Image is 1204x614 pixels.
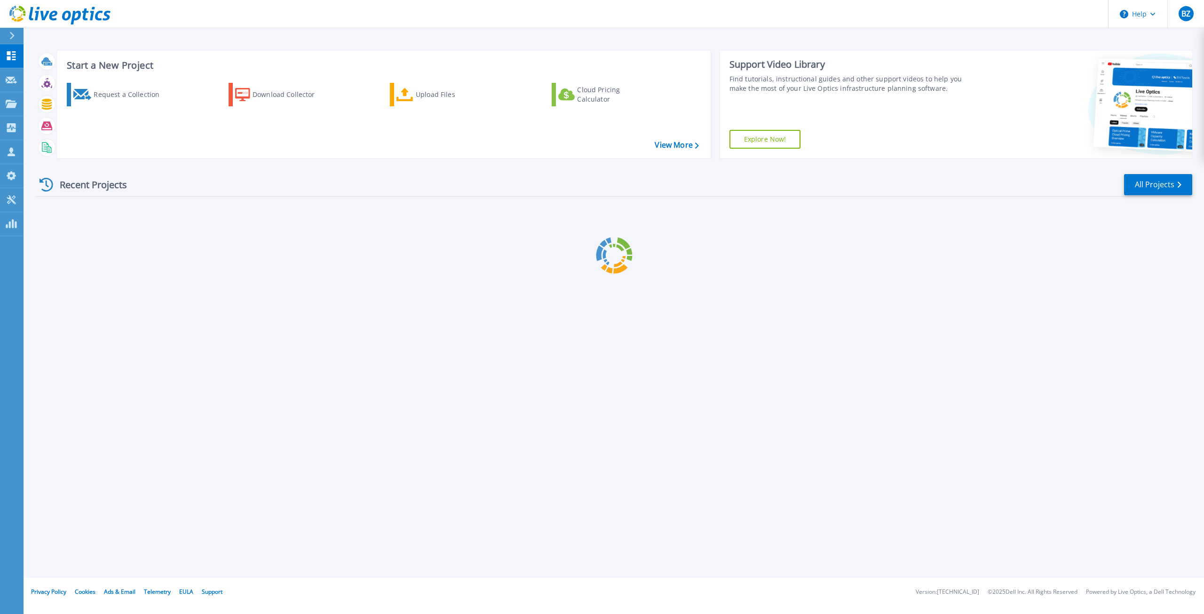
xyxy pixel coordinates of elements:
h3: Start a New Project [67,60,698,71]
li: Powered by Live Optics, a Dell Technology [1086,589,1196,595]
li: © 2025 Dell Inc. All Rights Reserved [988,589,1077,595]
a: Cookies [75,588,95,596]
div: Find tutorials, instructional guides and other support videos to help you make the most of your L... [729,74,974,93]
div: Request a Collection [94,85,169,104]
a: Request a Collection [67,83,172,106]
div: Upload Files [416,85,491,104]
a: All Projects [1124,174,1192,195]
span: BZ [1181,10,1190,17]
a: Upload Files [390,83,495,106]
a: Privacy Policy [31,588,66,596]
li: Version: [TECHNICAL_ID] [916,589,979,595]
div: Cloud Pricing Calculator [577,85,652,104]
a: Explore Now! [729,130,801,149]
a: EULA [179,588,193,596]
div: Recent Projects [36,173,140,196]
a: Cloud Pricing Calculator [552,83,657,106]
div: Download Collector [253,85,328,104]
a: Support [202,588,222,596]
a: Download Collector [229,83,333,106]
a: Ads & Email [104,588,135,596]
div: Support Video Library [729,58,974,71]
a: Telemetry [144,588,171,596]
a: View More [655,141,698,150]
